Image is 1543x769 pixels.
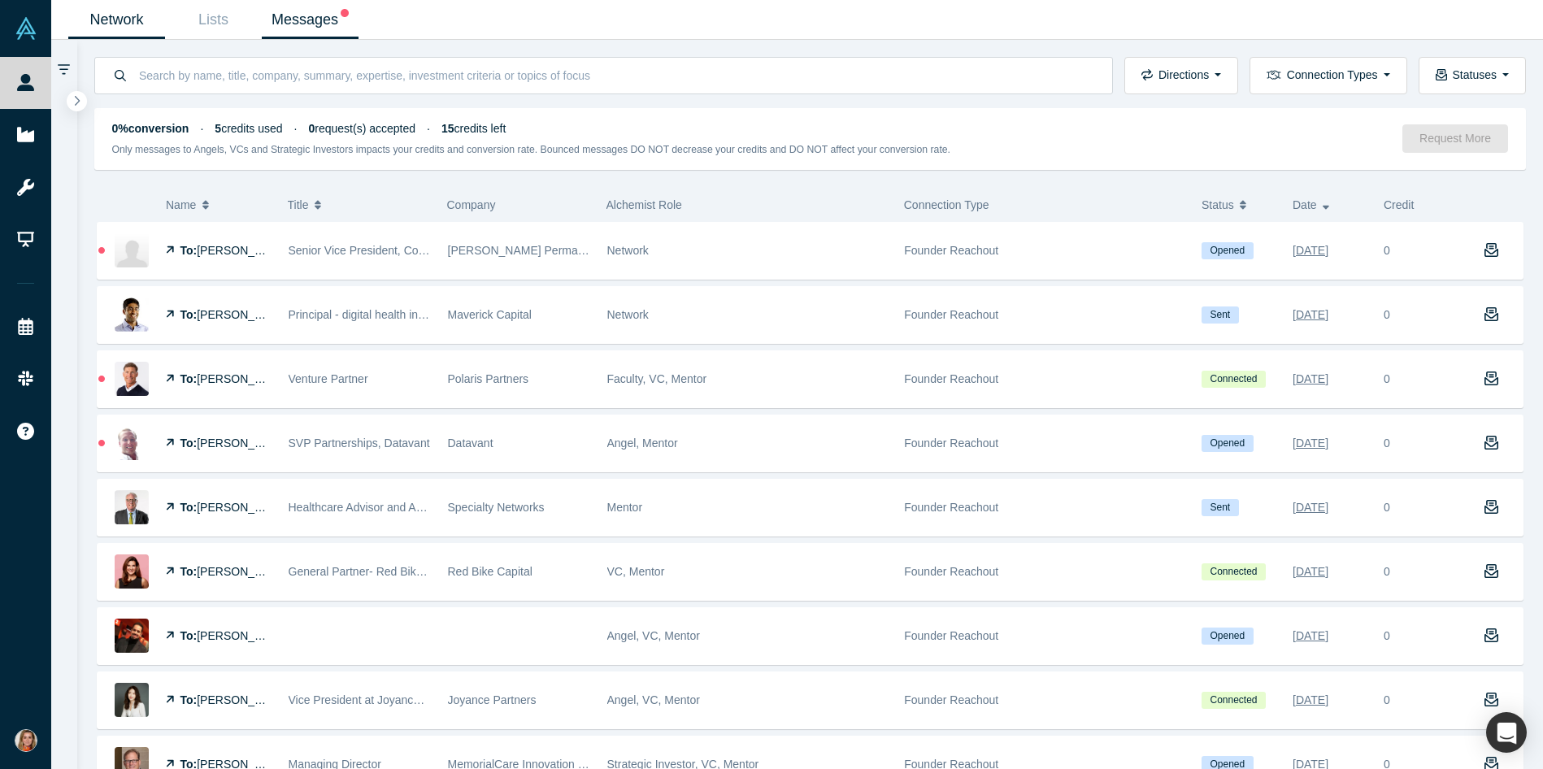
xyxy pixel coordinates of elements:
span: Founder Reachout [904,501,998,514]
span: [PERSON_NAME] ten [PERSON_NAME] [197,565,406,578]
span: Connected [1202,563,1266,580]
img: Saad AlSogair's Profile Image [115,619,149,653]
span: Status [1202,188,1234,222]
span: Credit [1384,198,1414,211]
span: [PERSON_NAME] [197,244,290,257]
span: Connected [1202,371,1266,388]
strong: 15 [441,122,454,135]
a: Messages [262,1,359,39]
strong: To: [180,629,198,642]
a: Lists [165,1,262,39]
a: Network [68,1,165,39]
span: Founder Reachout [904,372,998,385]
span: [PERSON_NAME] [197,501,290,514]
img: Rachel ten Brink's Profile Image [115,554,149,589]
img: Alchemist Vault Logo [15,17,37,40]
span: Sent [1202,499,1239,516]
span: Sent [1202,306,1239,324]
strong: 0% conversion [112,122,189,135]
span: [PERSON_NAME] [197,372,290,385]
span: SVP Partnerships, Datavant [289,437,430,450]
span: Name [166,188,196,222]
button: Name [166,188,271,222]
span: Vice President at Joyance Partners [289,693,466,706]
span: Healthcare Advisor and Advocate [289,501,456,514]
span: Founder Reachout [904,565,998,578]
div: 0 [1384,628,1390,645]
div: 0 [1384,306,1390,324]
span: [PERSON_NAME] [197,693,290,706]
button: Title [288,188,430,222]
span: credits used [215,122,282,135]
span: · [200,122,203,135]
span: Founder Reachout [904,308,998,321]
span: Angel, Mentor [607,437,678,450]
strong: To: [180,437,198,450]
span: Opened [1202,242,1254,259]
button: Statuses [1419,57,1526,94]
div: 0 [1384,242,1390,259]
span: Opened [1202,628,1254,645]
span: Title [288,188,309,222]
span: Angel, VC, Mentor [607,693,700,706]
div: 0 [1384,563,1390,580]
img: Ambar Bhattacharyya's Profile Image [115,298,149,332]
img: Chris Grant's Profile Image [115,233,149,267]
span: [PERSON_NAME] [197,629,290,642]
span: Principal - digital health investor [289,308,450,321]
img: Trey Rawles's Profile Image [115,426,149,460]
span: Alchemist Role [606,198,682,211]
button: Directions [1124,57,1238,94]
span: Maverick Capital [448,308,532,321]
span: Date [1293,188,1317,222]
span: Network [607,244,649,257]
span: Company [447,198,496,211]
div: [DATE] [1293,429,1328,458]
span: · [294,122,298,135]
span: Mentor [607,501,643,514]
div: 0 [1384,499,1390,516]
span: Venture Partner [289,372,368,385]
span: Senior Vice President, Corporate Development, Strategy and Venture Capital Investments [289,244,741,257]
span: [PERSON_NAME] [197,308,290,321]
span: Red Bike Capital [448,565,532,578]
span: Polaris Partners [448,372,529,385]
div: [DATE] [1293,237,1328,265]
img: Gary Swart's Profile Image [115,362,149,396]
span: Founder Reachout [904,629,998,642]
span: Faculty, VC, Mentor [607,372,707,385]
strong: To: [180,693,198,706]
span: Opened [1202,435,1254,452]
div: 0 [1384,371,1390,388]
button: Date [1293,188,1367,222]
span: Founder Reachout [904,244,998,257]
div: [DATE] [1293,622,1328,650]
span: General Partner- Red Bike Capital [289,565,461,578]
div: 0 [1384,435,1390,452]
div: 0 [1384,692,1390,709]
div: [DATE] [1293,558,1328,586]
div: [DATE] [1293,365,1328,393]
input: Search by name, title, company, summary, expertise, investment criteria or topics of focus [137,56,1095,94]
span: VC, Mentor [607,565,665,578]
span: request(s) accepted [309,122,416,135]
span: Joyance Partners [448,693,537,706]
span: Network [607,308,649,321]
span: Datavant [448,437,493,450]
button: Status [1202,188,1276,222]
strong: To: [180,565,198,578]
div: [DATE] [1293,686,1328,715]
strong: To: [180,501,198,514]
span: Founder Reachout [904,693,998,706]
strong: To: [180,308,198,321]
span: · [427,122,430,135]
small: Only messages to Angels, VCs and Strategic Investors impacts your credits and conversion rate. Bo... [112,144,951,155]
span: Specialty Networks [448,501,545,514]
img: Kevin Harlen's Profile Image [115,490,149,524]
img: Gulin Yilmaz's Account [15,729,37,752]
span: [PERSON_NAME] Permanente [448,244,606,257]
div: [DATE] [1293,301,1328,329]
span: Connected [1202,692,1266,709]
strong: 0 [309,122,315,135]
span: credits left [441,122,506,135]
